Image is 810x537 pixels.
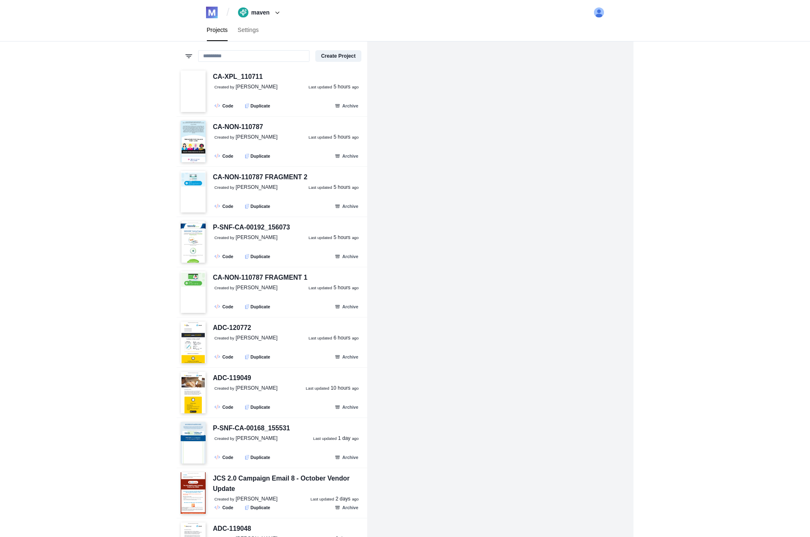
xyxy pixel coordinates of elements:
small: Last updated [309,185,332,190]
small: Last updated [309,286,332,290]
a: Projects [202,19,233,41]
button: Duplicate [241,251,275,261]
span: [PERSON_NAME] [236,84,277,90]
a: Code [211,302,238,311]
small: Created by [214,336,234,340]
small: ago [352,185,358,190]
div: ADC-119049 [213,373,251,383]
a: Code [211,101,238,110]
small: Created by [214,286,234,290]
a: Code [211,503,238,512]
div: P-SNF-CA-00192_156073 [213,222,290,233]
small: ago [352,85,358,89]
span: / [226,6,229,19]
div: P-SNF-CA-00168_155531 [213,423,290,434]
button: Duplicate [241,151,275,161]
small: Last updated [309,235,332,240]
button: Archive [330,402,363,412]
small: ago [352,436,358,441]
a: Last updated 5 hours ago [309,284,359,292]
span: [PERSON_NAME] [236,435,277,441]
span: [PERSON_NAME] [236,385,277,391]
button: Duplicate [241,302,275,311]
small: Created by [214,497,234,501]
div: CA‑NON‑110787 FRAGMENT 2 [213,172,308,183]
a: Code [211,201,238,211]
span: [PERSON_NAME] [236,234,277,240]
small: Last updated [311,497,334,501]
small: ago [352,497,358,501]
a: Code [211,251,238,261]
a: Last updated 5 hours ago [309,184,359,191]
div: CA‑NON‑110787 FRAGMENT 1 [213,273,308,283]
small: ago [352,336,358,340]
small: ago [352,286,358,290]
a: Code [211,151,238,161]
button: Duplicate [241,101,275,110]
small: ago [352,386,358,391]
a: Last updated 6 hours ago [309,334,359,342]
a: Settings [233,19,264,41]
div: ADC-119048 [213,524,251,534]
button: Create Project [315,50,361,62]
small: Created by [214,135,234,139]
a: Code [211,352,238,361]
div: CA-XPL_110711 [213,72,263,82]
button: Archive [330,352,363,361]
button: Duplicate [241,503,275,512]
button: Archive [330,503,363,512]
button: Duplicate [241,201,275,211]
small: Created by [214,185,234,190]
button: Archive [330,452,363,462]
small: Last updated [309,336,332,340]
a: Last updated 10 hours ago [306,385,359,392]
span: [PERSON_NAME] [236,184,277,190]
a: Last updated 5 hours ago [309,83,359,91]
a: Last updated 5 hours ago [309,134,359,141]
button: Duplicate [241,352,275,361]
a: Last updated 1 day ago [313,435,359,442]
div: CA-NON-110787 [213,122,263,132]
button: maven [235,6,285,19]
small: Last updated [309,135,332,139]
span: [PERSON_NAME] [236,134,277,140]
button: Archive [330,151,363,161]
span: [PERSON_NAME] [236,285,277,290]
a: Code [211,402,238,412]
small: ago [352,235,358,240]
div: JCS 2.0 Campaign Email 8 - October Vendor Update [213,474,363,494]
button: Duplicate [241,402,275,412]
img: logo [206,7,218,18]
button: Archive [330,302,363,311]
small: Last updated [309,85,332,89]
button: Archive [330,201,363,211]
div: ADC-120772 [213,323,251,333]
button: Duplicate [241,452,275,462]
a: Last updated 2 days ago [311,496,359,503]
small: Created by [214,85,234,89]
small: Last updated [313,436,337,441]
a: Last updated 5 hours ago [309,234,359,242]
img: user avatar [594,7,604,18]
small: Last updated [306,386,329,391]
small: Created by [214,386,234,391]
small: ago [352,135,358,139]
a: Code [211,452,238,462]
span: [PERSON_NAME] [236,496,277,502]
small: Created by [214,436,234,441]
button: Archive [330,251,363,261]
small: Created by [214,235,234,240]
button: Archive [330,101,363,110]
span: [PERSON_NAME] [236,335,277,341]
